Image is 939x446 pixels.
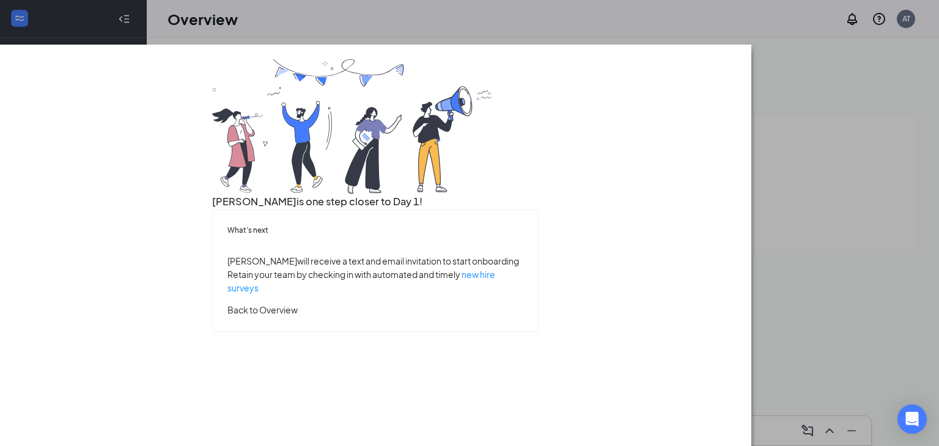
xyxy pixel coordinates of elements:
h3: [PERSON_NAME] is one step closer to Day 1! [212,194,539,210]
p: Retain your team by checking in with automated and timely [227,268,523,294]
p: [PERSON_NAME] will receive a text and email invitation to start onboarding [227,254,523,268]
div: Open Intercom Messenger [897,404,927,434]
button: Back to Overview [227,303,298,316]
a: new hire surveys [227,269,495,293]
h5: What’s next [227,225,523,236]
img: you are all set [212,59,493,194]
